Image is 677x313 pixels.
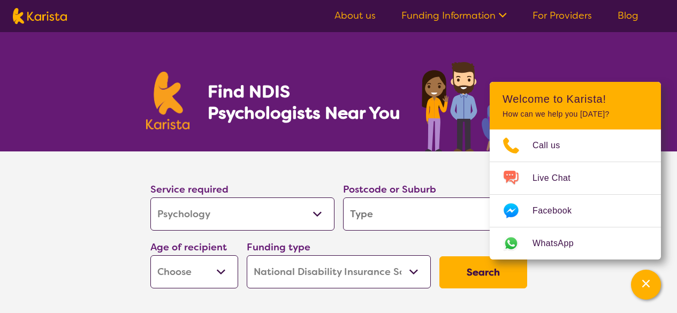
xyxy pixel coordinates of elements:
label: Funding type [247,241,310,254]
a: Funding Information [401,9,507,22]
button: Search [439,256,527,288]
a: For Providers [533,9,592,22]
button: Channel Menu [631,270,661,300]
label: Postcode or Suburb [343,183,436,196]
h2: Welcome to Karista! [503,93,648,105]
a: Blog [618,9,638,22]
label: Service required [150,183,229,196]
img: Karista logo [146,72,190,129]
span: Facebook [533,203,584,219]
label: Age of recipient [150,241,227,254]
input: Type [343,197,527,231]
img: Karista logo [13,8,67,24]
p: How can we help you [DATE]? [503,110,648,119]
ul: Choose channel [490,129,661,259]
div: Channel Menu [490,82,661,259]
img: psychology [418,58,531,151]
h1: Find NDIS Psychologists Near You [208,81,406,124]
span: Live Chat [533,170,583,186]
span: Call us [533,138,573,154]
span: WhatsApp [533,235,587,251]
a: Web link opens in a new tab. [490,227,661,259]
a: About us [334,9,376,22]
